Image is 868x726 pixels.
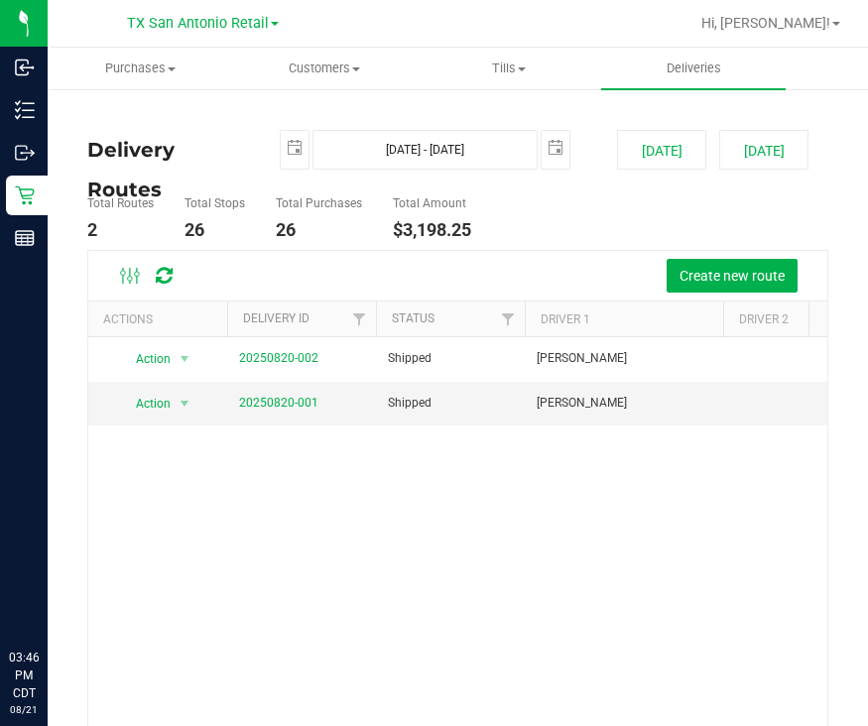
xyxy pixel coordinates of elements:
[239,351,318,365] a: 20250820-002
[185,220,245,240] h4: 26
[617,130,706,170] button: [DATE]
[173,345,197,373] span: select
[542,131,569,166] span: select
[48,48,232,89] a: Purchases
[9,649,39,702] p: 03:46 PM CDT
[15,100,35,120] inline-svg: Inventory
[388,349,432,368] span: Shipped
[239,396,318,410] a: 20250820-001
[173,390,197,418] span: select
[276,197,362,210] h5: Total Purchases
[667,259,798,293] button: Create new route
[492,302,525,335] a: Filter
[103,312,219,326] div: Actions
[87,130,250,170] h4: Delivery Routes
[118,345,172,373] span: Action
[15,58,35,77] inline-svg: Inbound
[417,48,601,89] a: Tills
[276,220,362,240] h4: 26
[393,197,471,210] h5: Total Amount
[15,228,35,248] inline-svg: Reports
[127,15,269,32] span: TX San Antonio Retail
[281,131,309,166] span: select
[233,60,416,77] span: Customers
[118,390,172,418] span: Action
[343,302,376,335] a: Filter
[393,220,471,240] h4: $3,198.25
[537,349,627,368] span: [PERSON_NAME]
[49,60,231,77] span: Purchases
[185,197,245,210] h5: Total Stops
[640,60,748,77] span: Deliveries
[719,130,808,170] button: [DATE]
[87,220,154,240] h4: 2
[392,311,434,325] a: Status
[680,268,785,284] span: Create new route
[87,197,154,210] h5: Total Routes
[388,394,432,413] span: Shipped
[15,185,35,205] inline-svg: Retail
[525,302,723,336] th: Driver 1
[418,60,600,77] span: Tills
[601,48,786,89] a: Deliveries
[243,311,310,325] a: Delivery ID
[701,15,830,31] span: Hi, [PERSON_NAME]!
[232,48,417,89] a: Customers
[15,143,35,163] inline-svg: Outbound
[20,567,79,627] iframe: Resource center
[537,394,627,413] span: [PERSON_NAME]
[9,702,39,717] p: 08/21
